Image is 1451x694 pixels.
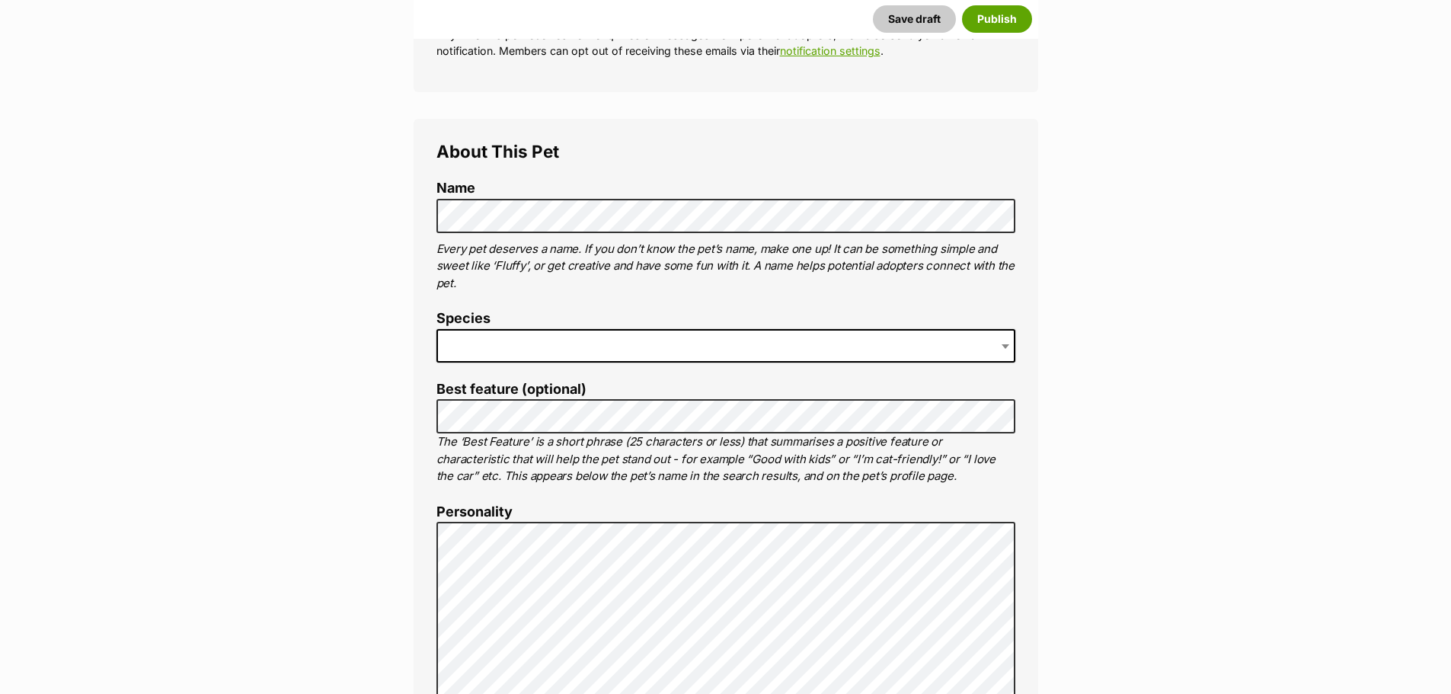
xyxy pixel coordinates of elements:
[436,433,1015,485] p: The ‘Best Feature’ is a short phrase (25 characters or less) that summarises a positive feature o...
[780,44,881,57] a: notification settings
[436,241,1015,293] p: Every pet deserves a name. If you don’t know the pet’s name, make one up! It can be something sim...
[436,181,1015,197] label: Name
[436,141,559,162] span: About This Pet
[436,382,1015,398] label: Best feature (optional)
[436,27,1015,59] p: Any time this pet receives new enquiries or messages from potential adopters, we'll also send you...
[962,5,1032,33] button: Publish
[873,5,956,33] button: Save draft
[436,504,1015,520] label: Personality
[436,311,1015,327] label: Species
